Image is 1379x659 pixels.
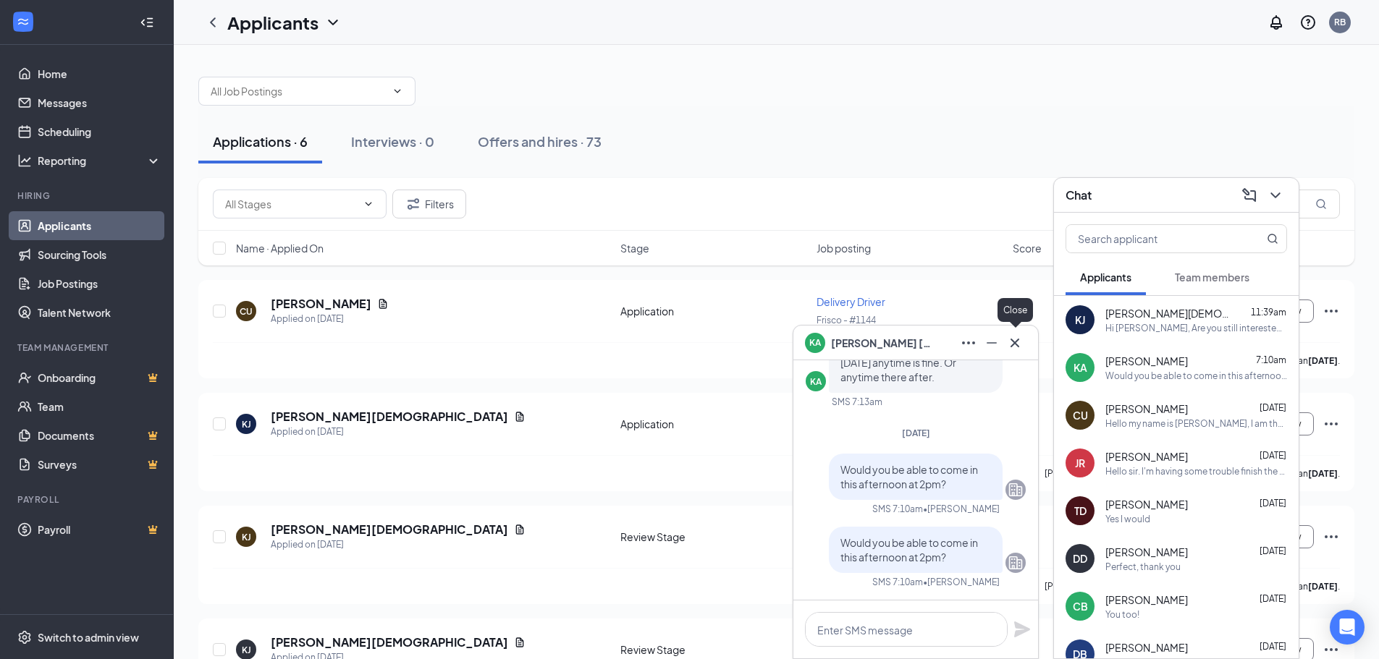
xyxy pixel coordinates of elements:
[242,644,251,656] div: KJ
[17,493,159,506] div: Payroll
[38,117,161,146] a: Scheduling
[872,576,923,588] div: SMS 7:10am
[1260,402,1286,413] span: [DATE]
[514,524,526,535] svg: Document
[1238,184,1261,207] button: ComposeMessage
[1308,581,1338,592] b: [DATE]
[620,642,808,657] div: Review Stage
[1073,408,1088,422] div: CU
[242,531,251,543] div: KJ
[240,305,253,318] div: CU
[271,522,508,537] h5: [PERSON_NAME][DEMOGRAPHIC_DATA]
[1260,450,1286,461] span: [DATE]
[817,315,876,326] span: Frisco - #1144
[38,363,161,392] a: OnboardingCrown
[271,634,508,650] h5: [PERSON_NAME][DEMOGRAPHIC_DATA]
[225,196,357,212] input: All Stages
[271,425,526,439] div: Applied on [DATE]
[1105,322,1287,334] div: Hi [PERSON_NAME], Are you still interested in this position?
[1175,271,1249,284] span: Team members
[1074,360,1087,375] div: KA
[1260,641,1286,652] span: [DATE]
[17,341,159,354] div: Team Management
[832,396,882,408] div: SMS 7:13am
[1073,599,1088,613] div: CB
[1105,401,1188,416] span: [PERSON_NAME]
[236,241,324,255] span: Name · Applied On
[1073,551,1087,566] div: DD
[1251,307,1286,318] span: 11:39am
[38,211,161,240] a: Applicants
[363,198,374,210] svg: ChevronDown
[1260,545,1286,556] span: [DATE]
[620,530,808,544] div: Review Stage
[204,14,222,31] svg: ChevronLeft
[810,375,822,388] div: KA
[1105,545,1188,559] span: [PERSON_NAME]
[1075,456,1085,470] div: JR
[1013,621,1031,638] svg: Plane
[998,298,1033,322] div: Close
[38,298,161,327] a: Talent Network
[1013,241,1042,255] span: Score
[16,14,30,29] svg: WorkstreamLogo
[957,331,980,354] button: Ellipses
[38,59,161,88] a: Home
[840,536,978,564] span: Would you be able to come in this afternoon at 2pm?
[140,15,154,30] svg: Collapse
[1045,580,1340,592] p: [PERSON_NAME][DEMOGRAPHIC_DATA] has applied more than .
[620,241,649,255] span: Stage
[17,190,159,202] div: Hiring
[831,335,932,351] span: [PERSON_NAME] [PERSON_NAME]
[1323,528,1340,545] svg: Ellipses
[1267,233,1278,245] svg: MagnifyingGlass
[872,503,923,515] div: SMS 7:10am
[514,411,526,422] svg: Document
[1105,449,1188,464] span: [PERSON_NAME]
[377,298,389,310] svg: Document
[392,85,403,97] svg: ChevronDown
[1105,465,1287,477] div: Hello sir. I'm having some trouble finish the paper work specifically the withholding form. Unabl...
[1330,610,1365,645] div: Open Intercom Messenger
[620,304,808,318] div: Application
[1308,355,1338,366] b: [DATE]
[1323,302,1340,320] svg: Ellipses
[1105,561,1181,573] div: Perfect, thank you
[1105,354,1188,368] span: [PERSON_NAME]
[1308,468,1338,479] b: [DATE]
[211,83,386,99] input: All Job Postings
[620,417,808,431] div: Application
[38,88,161,117] a: Messages
[1066,187,1092,203] h3: Chat
[514,637,526,648] svg: Document
[392,190,466,218] button: Filter Filters
[227,10,319,35] h1: Applicants
[1105,417,1287,430] div: Hello my name is [PERSON_NAME], I am the GM of [PERSON_NAME] in [GEOGRAPHIC_DATA]. I was wonderin...
[923,503,1000,515] span: • [PERSON_NAME]
[1260,498,1286,509] span: [DATE]
[38,269,161,298] a: Job Postings
[271,312,389,326] div: Applied on [DATE]
[38,392,161,421] a: Team
[1006,334,1024,352] svg: Cross
[478,132,602,150] div: Offers and hires · 73
[17,153,32,168] svg: Analysis
[1334,16,1346,28] div: RB
[817,241,871,255] span: Job posting
[1074,503,1087,518] div: TD
[38,630,139,645] div: Switch to admin view
[1267,187,1284,204] svg: ChevronDown
[213,132,308,150] div: Applications · 6
[980,331,1003,354] button: Minimize
[1105,640,1188,655] span: [PERSON_NAME]
[1075,313,1085,327] div: KJ
[38,421,161,450] a: DocumentsCrown
[1066,225,1238,252] input: Search applicant
[840,463,978,490] span: Would you be able to come in this afternoon at 2pm?
[38,450,161,479] a: SurveysCrown
[1105,608,1139,621] div: You too!
[271,296,371,312] h5: [PERSON_NAME]
[902,428,930,438] span: [DATE]
[960,334,977,352] svg: Ellipses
